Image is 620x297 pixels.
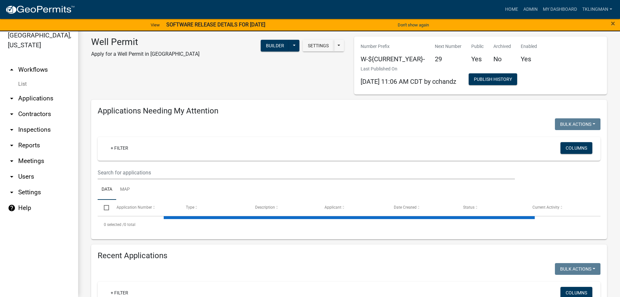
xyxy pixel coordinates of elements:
[521,43,537,50] p: Enabled
[388,200,457,215] datatable-header-cell: Date Created
[493,43,511,50] p: Archived
[98,106,600,116] h4: Applications Needing My Attention
[166,22,265,28] strong: SOFTWARE RELEASE DETAILS FOR [DATE]
[361,66,456,72] p: Last Published On
[8,204,16,212] i: help
[98,216,600,233] div: 0 total
[8,173,16,181] i: arrow_drop_down
[255,205,275,210] span: Description
[521,55,537,63] h5: Yes
[361,43,425,50] p: Number Prefix
[318,200,388,215] datatable-header-cell: Applicant
[98,166,515,179] input: Search for applications
[395,20,432,30] button: Don't show again
[361,78,456,85] span: [DATE] 11:06 AM CDT by cchandz
[435,55,462,63] h5: 29
[116,179,134,200] a: Map
[98,251,600,260] h4: Recent Applications
[148,20,162,30] a: View
[8,110,16,118] i: arrow_drop_down
[463,205,475,210] span: Status
[435,43,462,50] p: Next Number
[361,55,425,63] h5: W-${CURRENT_YEAR}-
[8,188,16,196] i: arrow_drop_down
[186,205,194,210] span: Type
[8,126,16,134] i: arrow_drop_down
[521,3,540,16] a: Admin
[324,205,341,210] span: Applicant
[611,19,615,28] span: ×
[105,142,133,154] a: + Filter
[469,77,517,82] wm-modal-confirm: Workflow Publish History
[98,200,110,215] datatable-header-cell: Select
[469,73,517,85] button: Publish History
[555,118,600,130] button: Bulk Actions
[249,200,318,215] datatable-header-cell: Description
[560,142,592,154] button: Columns
[526,200,596,215] datatable-header-cell: Current Activity
[394,205,417,210] span: Date Created
[555,263,600,275] button: Bulk Actions
[110,200,179,215] datatable-header-cell: Application Number
[104,222,124,227] span: 0 selected /
[471,55,484,63] h5: Yes
[8,95,16,102] i: arrow_drop_down
[493,55,511,63] h5: No
[580,3,615,16] a: tklingman
[532,205,559,210] span: Current Activity
[540,3,580,16] a: My Dashboard
[503,3,521,16] a: Home
[8,157,16,165] i: arrow_drop_down
[98,179,116,200] a: Data
[471,43,484,50] p: Public
[8,66,16,74] i: arrow_drop_up
[91,37,200,48] h3: Well Permit
[8,141,16,149] i: arrow_drop_down
[261,40,289,52] button: Builder
[457,200,526,215] datatable-header-cell: Status
[91,50,200,58] p: Apply for a Well Permit in [GEOGRAPHIC_DATA]
[611,20,615,27] button: Close
[303,40,334,52] button: Settings
[117,205,152,210] span: Application Number
[179,200,249,215] datatable-header-cell: Type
